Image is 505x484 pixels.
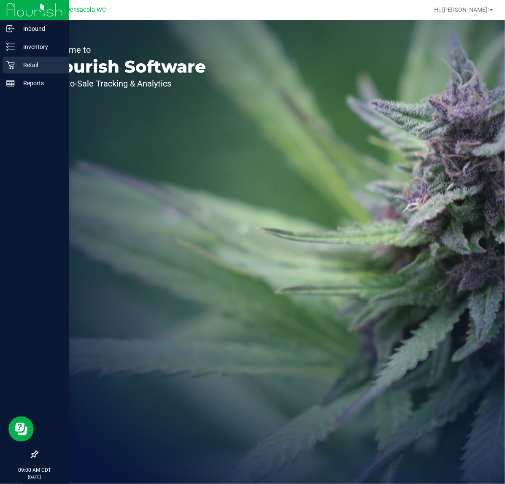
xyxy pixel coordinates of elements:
p: Flourish Software [46,58,206,75]
p: Inbound [15,24,65,34]
p: Inventory [15,42,65,52]
span: Pensacola WC [66,6,106,14]
span: Hi, [PERSON_NAME]! [434,6,489,13]
p: [DATE] [4,474,65,480]
p: Seed-to-Sale Tracking & Analytics [46,79,206,88]
p: Reports [15,78,65,88]
inline-svg: Reports [6,79,15,87]
iframe: Resource center [8,416,34,442]
inline-svg: Inventory [6,43,15,51]
p: Retail [15,60,65,70]
p: Welcome to [46,46,206,54]
inline-svg: Inbound [6,24,15,33]
inline-svg: Retail [6,61,15,69]
p: 09:00 AM CDT [4,466,65,474]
